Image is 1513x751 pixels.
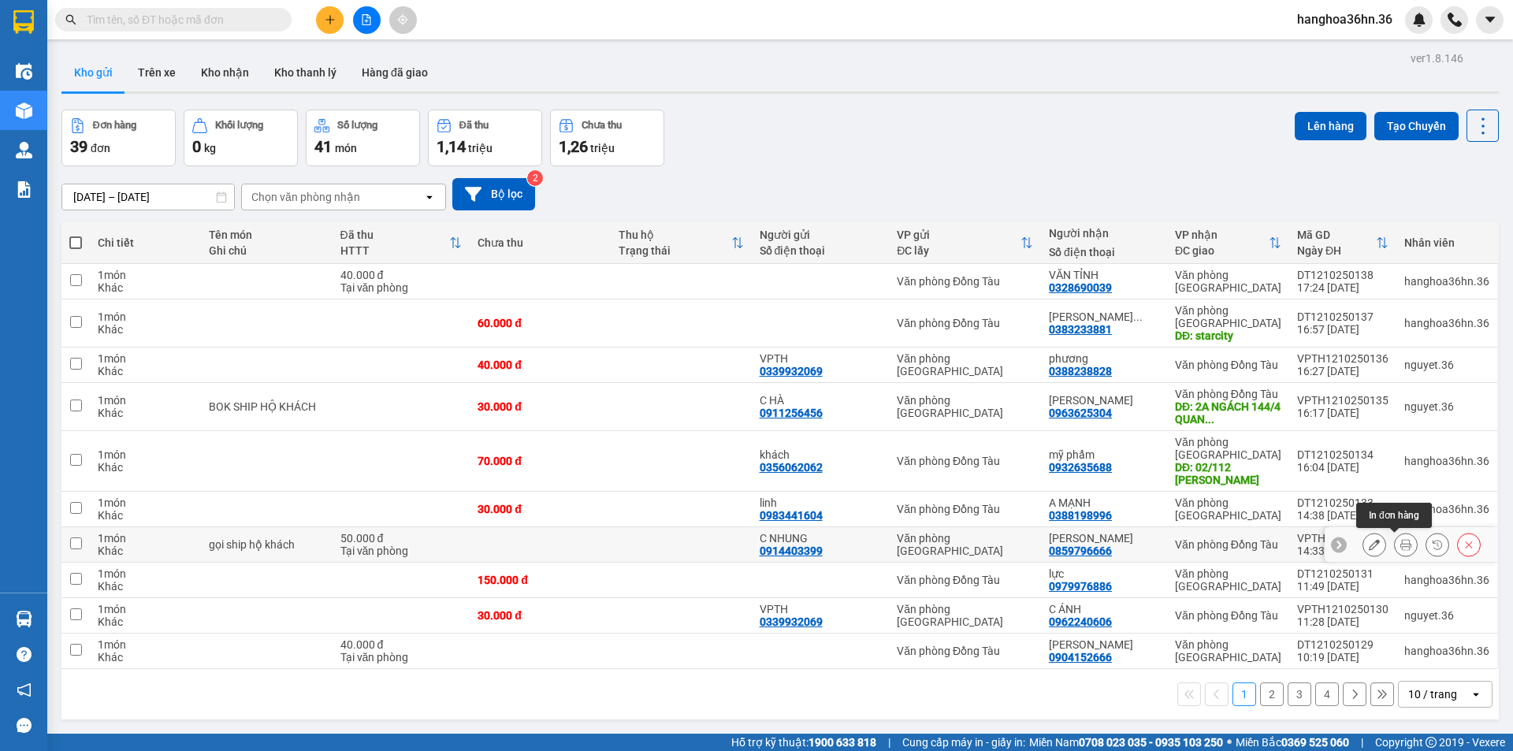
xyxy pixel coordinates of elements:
[17,682,32,697] span: notification
[468,142,493,154] span: triệu
[1260,682,1284,706] button: 2
[760,545,823,557] div: 0914403399
[1175,388,1281,400] div: Văn phòng Đồng Tàu
[1362,533,1386,556] div: Sửa đơn hàng
[215,120,263,131] div: Khối lượng
[428,110,542,166] button: Đã thu1,14 triệu
[1175,400,1281,426] div: DĐ: 2A NGÁCH 144/4 QUAN NHÂN
[897,317,1033,329] div: Văn phòng Đồng Tàu
[809,736,876,749] strong: 1900 633 818
[527,170,543,186] sup: 2
[1175,567,1281,593] div: Văn phòng [GEOGRAPHIC_DATA]
[897,394,1033,419] div: Văn phòng [GEOGRAPHIC_DATA]
[340,269,463,281] div: 40.000 đ
[98,365,193,377] div: Khác
[1297,281,1388,294] div: 17:24 [DATE]
[1175,359,1281,371] div: Văn phòng Đồng Tàu
[1049,269,1159,281] div: VĂN TỈNH
[306,110,420,166] button: Số lượng41món
[1049,310,1159,323] div: Hoàng Quang Trường
[1297,461,1388,474] div: 16:04 [DATE]
[1049,323,1112,336] div: 0383233881
[1049,638,1159,651] div: đạt nguyễn
[340,545,463,557] div: Tại văn phòng
[1289,222,1396,264] th: Toggle SortBy
[1404,645,1489,657] div: hanghoa36hn.36
[897,603,1033,628] div: Văn phòng [GEOGRAPHIC_DATA]
[1404,455,1489,467] div: hanghoa36hn.36
[897,532,1033,557] div: Văn phòng [GEOGRAPHIC_DATA]
[1297,615,1388,628] div: 11:28 [DATE]
[61,54,125,91] button: Kho gửi
[1049,567,1159,580] div: lực
[17,718,32,733] span: message
[1297,509,1388,522] div: 14:38 [DATE]
[760,615,823,628] div: 0339932069
[184,110,298,166] button: Khối lượng0kg
[65,14,76,25] span: search
[760,394,882,407] div: C HÀ
[1049,615,1112,628] div: 0962240606
[760,532,882,545] div: C NHUNG
[98,580,193,593] div: Khác
[1236,734,1349,751] span: Miền Bắc
[619,244,731,257] div: Trạng thái
[1049,461,1112,474] div: 0932635688
[1049,448,1159,461] div: mỹ phẩm
[1049,509,1112,522] div: 0388198996
[209,229,325,241] div: Tên món
[897,229,1020,241] div: VP gửi
[1356,503,1432,528] div: In đơn hàng
[478,400,603,413] div: 30.000 đ
[1049,352,1159,365] div: phương
[1049,545,1112,557] div: 0859796666
[1297,407,1388,419] div: 16:17 [DATE]
[478,574,603,586] div: 150.000 đ
[209,400,325,413] div: BOK SHIP HỘ KHÁCH
[340,244,450,257] div: HTTT
[897,574,1033,586] div: Văn phòng Đồng Tàu
[1412,13,1426,27] img: icon-new-feature
[389,6,417,34] button: aim
[1175,496,1281,522] div: Văn phòng [GEOGRAPHIC_DATA]
[1175,329,1281,342] div: DĐ: starcity
[1404,503,1489,515] div: hanghoa36hn.36
[760,509,823,522] div: 0983441604
[478,317,603,329] div: 60.000 đ
[1175,304,1281,329] div: Văn phòng [GEOGRAPHIC_DATA]
[98,615,193,628] div: Khác
[1297,323,1388,336] div: 16:57 [DATE]
[98,323,193,336] div: Khác
[98,545,193,557] div: Khác
[760,352,882,365] div: VPTH
[619,229,731,241] div: Thu hộ
[209,244,325,257] div: Ghi chú
[98,638,193,651] div: 1 món
[13,10,34,34] img: logo-vxr
[1297,352,1388,365] div: VPTH1210250136
[340,638,463,651] div: 40.000 đ
[314,137,332,156] span: 41
[478,359,603,371] div: 40.000 đ
[98,236,193,249] div: Chi tiết
[316,6,344,34] button: plus
[1049,651,1112,664] div: 0904152666
[340,281,463,294] div: Tại văn phòng
[349,54,441,91] button: Hàng đã giao
[1175,229,1269,241] div: VP nhận
[98,352,193,365] div: 1 món
[93,120,136,131] div: Đơn hàng
[897,455,1033,467] div: Văn phòng Đồng Tàu
[1470,688,1482,701] svg: open
[550,110,664,166] button: Chưa thu1,26 triệu
[1175,538,1281,551] div: Văn phòng Đồng Tàu
[335,142,357,154] span: món
[98,496,193,509] div: 1 món
[423,191,436,203] svg: open
[1227,739,1232,745] span: ⚪️
[20,20,99,99] img: logo.jpg
[897,503,1033,515] div: Văn phòng Đồng Tàu
[16,63,32,80] img: warehouse-icon
[1295,112,1366,140] button: Lên hàng
[1297,638,1388,651] div: DT1210250129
